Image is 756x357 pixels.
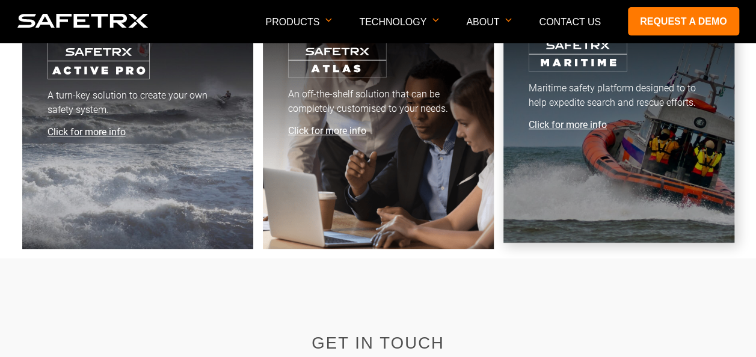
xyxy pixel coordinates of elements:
span: Click for more info [48,126,126,138]
p: About [466,17,512,43]
p: Maritime safety platform designed to to help expedite search and rescue efforts. [529,81,709,110]
img: arrow icon [325,18,332,22]
input: Request a Demo [3,127,11,135]
img: Rescue boat in a mission [529,37,627,72]
p: A turn-key solution to create your own safety system. [48,88,228,117]
input: Discover More [3,143,11,151]
a: Request a demo [628,7,739,35]
p: Technology [359,17,439,43]
div: Chatt-widget [696,299,756,357]
span: Discover More [14,144,64,153]
img: arrow icon [432,18,439,22]
img: Sea [48,43,150,79]
p: An off-the-shelf solution that can be completely customised to your needs. [288,87,469,116]
h2: Get in touch [267,331,490,355]
p: I agree to allow 8 West Consulting to store and process my personal data. [15,254,271,263]
img: arrow icon [505,18,512,22]
span: Click for more info [529,119,607,130]
a: Maritime safety platform designed to to help expedite search and rescue efforts. Click for more info [503,11,734,243]
a: Contact Us [539,17,601,27]
span: Click for more info [288,125,366,136]
span: Request a Demo [14,127,73,136]
a: A turn-key solution to create your own safety system. Click for more info [22,17,253,249]
img: logo SafeTrx [17,14,149,28]
p: Products [265,17,332,43]
iframe: Chat Widget [696,299,756,357]
img: Four employees sitting together in front of a laptop [288,43,387,78]
input: I agree to allow 8 West Consulting to store and process my personal data.* [3,255,11,263]
a: An off-the-shelf solution that can be completely customised to your needs. Click for more info [263,17,494,249]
